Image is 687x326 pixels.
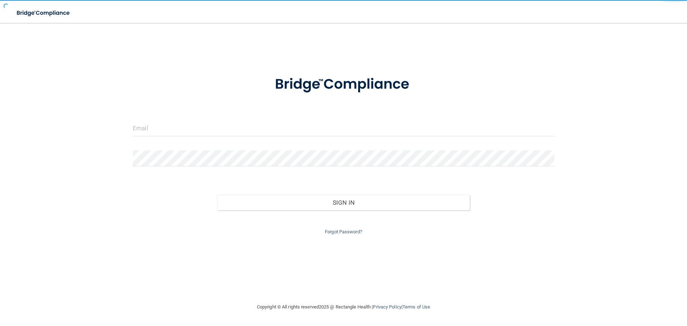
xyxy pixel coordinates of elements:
a: Privacy Policy [373,304,401,310]
input: Email [133,120,554,136]
a: Terms of Use [403,304,430,310]
div: Copyright © All rights reserved 2025 @ Rectangle Health | | [213,296,474,318]
a: Forgot Password? [325,229,362,234]
button: Sign In [217,195,470,210]
img: bridge_compliance_login_screen.278c3ca4.svg [260,66,427,103]
img: bridge_compliance_login_screen.278c3ca4.svg [11,6,77,20]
